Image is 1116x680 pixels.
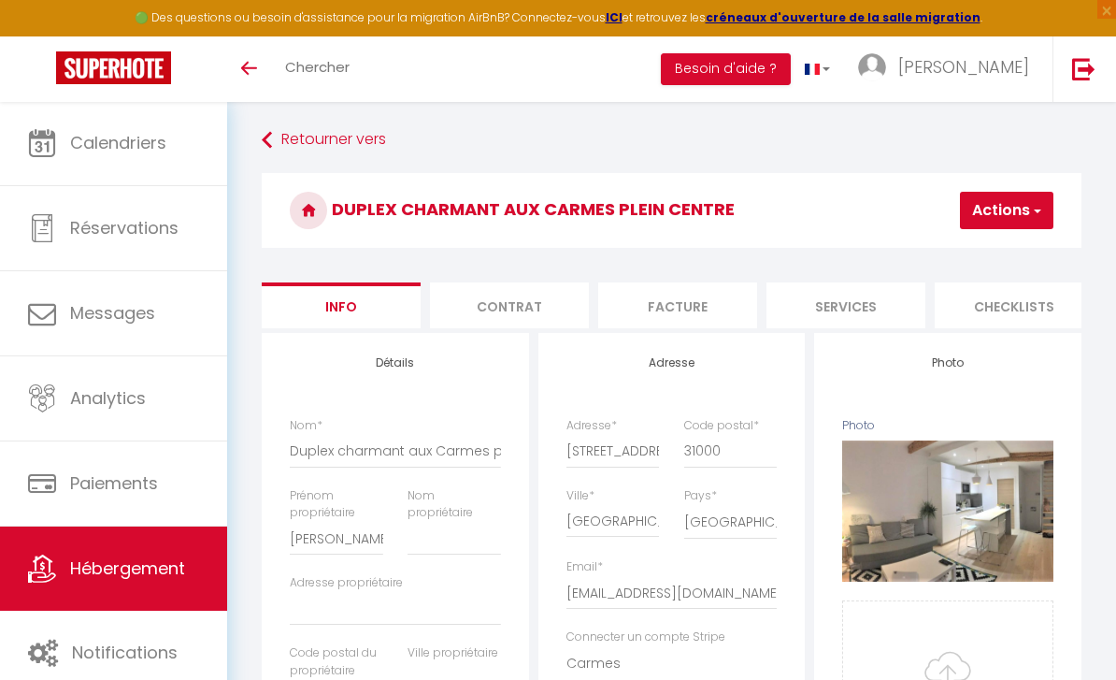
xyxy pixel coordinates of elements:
span: Paiements [70,471,158,495]
h3: Duplex charmant aux Carmes plein centre [262,173,1081,248]
button: Actions [960,192,1053,229]
label: Code postal du propriétaire [290,644,383,680]
li: Info [262,282,421,328]
li: Checklists [935,282,1094,328]
label: Photo [842,417,875,435]
label: Adresse [566,417,617,435]
h4: Adresse [566,356,778,369]
a: créneaux d'ouverture de la salle migration [706,9,980,25]
label: Email [566,558,603,576]
img: logout [1072,57,1095,80]
span: Chercher [285,57,350,77]
li: Contrat [430,282,589,328]
h4: Détails [290,356,501,369]
a: ... [PERSON_NAME] [844,36,1052,102]
span: Calendriers [70,131,166,154]
label: Pays [684,487,717,505]
span: Hébergement [70,557,185,580]
span: Analytics [70,386,146,410]
button: Besoin d'aide ? [661,53,791,85]
label: Ville propriétaire [408,644,498,662]
label: Nom propriétaire [408,487,501,523]
a: ICI [606,9,622,25]
li: Services [766,282,925,328]
label: Adresse propriétaire [290,574,403,592]
a: Retourner vers [262,123,1081,157]
span: [PERSON_NAME] [898,55,1029,79]
span: Notifications [72,641,178,664]
a: Chercher [271,36,364,102]
img: Super Booking [56,51,171,84]
span: Messages [70,301,155,325]
label: Nom [290,417,322,435]
label: Connecter un compte Stripe [566,629,725,646]
img: ... [858,53,886,81]
span: Réservations [70,216,179,239]
h4: Photo [842,356,1053,369]
label: Code postal [684,417,759,435]
label: Ville [566,487,594,505]
li: Facture [598,282,757,328]
label: Prénom propriétaire [290,487,383,523]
